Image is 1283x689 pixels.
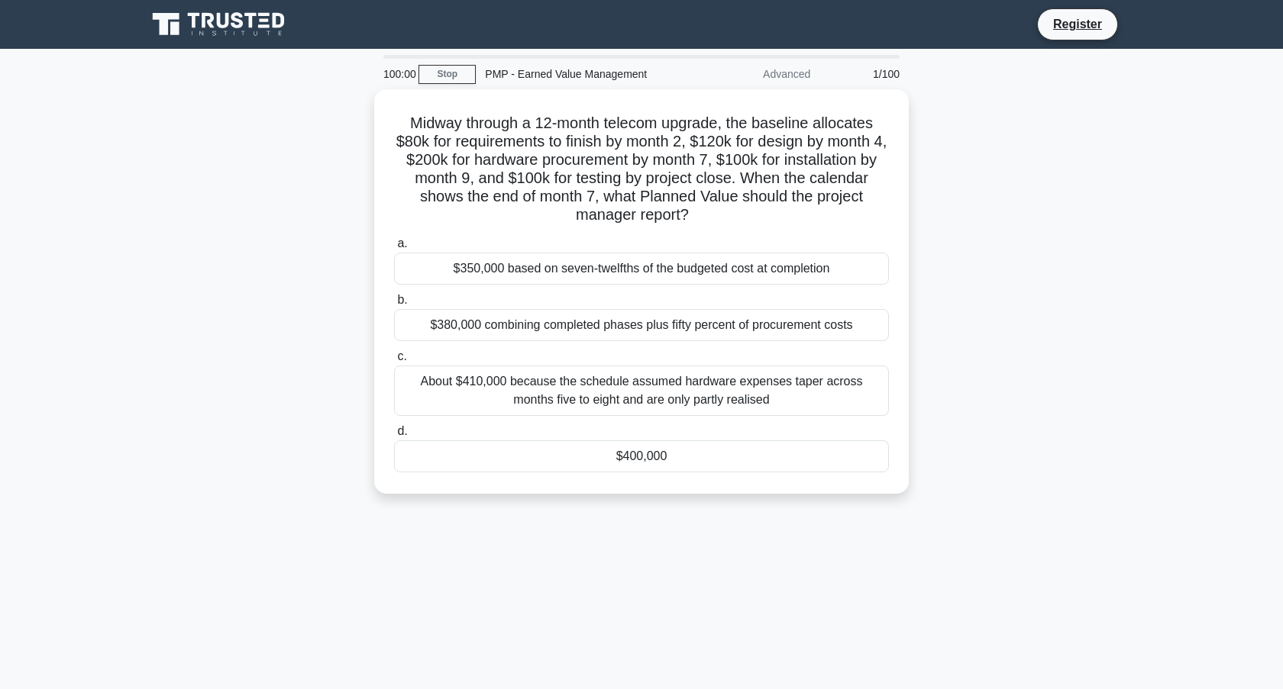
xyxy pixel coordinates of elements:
div: Advanced [686,59,819,89]
div: 1/100 [819,59,909,89]
div: $380,000 combining completed phases plus fifty percent of procurement costs [394,309,889,341]
div: $400,000 [394,440,889,472]
div: 100:00 [374,59,419,89]
div: PMP - Earned Value Management [476,59,686,89]
span: c. [397,349,406,362]
a: Stop [419,65,476,84]
span: a. [397,237,407,250]
div: $350,000 based on seven-twelfths of the budgeted cost at completion [394,253,889,285]
h5: Midway through a 12-month telecom upgrade, the baseline allocates $80k for requirements to finish... [393,114,890,225]
span: d. [397,424,407,437]
a: Register [1044,14,1111,34]
div: About $410,000 because the schedule assumed hardware expenses taper across months five to eight a... [394,365,889,416]
span: b. [397,293,407,306]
